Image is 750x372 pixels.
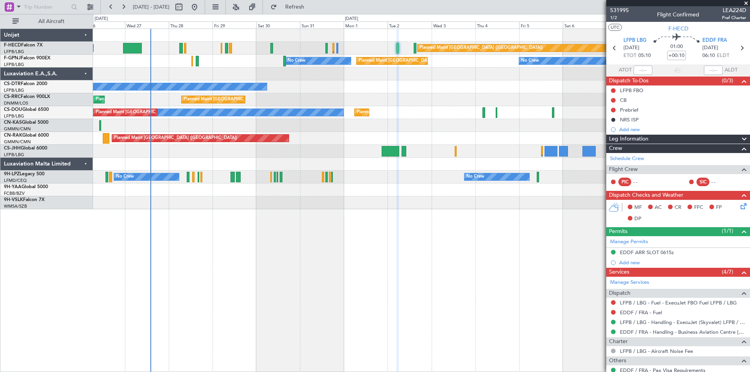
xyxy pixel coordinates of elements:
div: - - [633,178,651,185]
a: CS-DOUGlobal 6500 [4,107,49,112]
div: Planned Maint [GEOGRAPHIC_DATA] ([GEOGRAPHIC_DATA]) [184,94,307,105]
span: Crew [609,144,622,153]
div: Prebrief [620,107,638,113]
span: [DATE] - [DATE] [133,4,170,11]
a: WMSA/SZB [4,203,27,209]
input: --:-- [634,66,652,75]
a: LFPB / LBG - Fuel - ExecuJet FBO Fuel LFPB / LBG [620,299,737,306]
span: Pref Charter [722,14,746,21]
span: CS-DOU [4,107,22,112]
span: 05:10 [638,52,651,60]
div: Wed 3 [432,21,475,28]
span: AC [655,204,662,212]
a: Manage Permits [610,238,648,246]
a: GMMN/CMN [4,139,31,145]
a: LFPB/LBG [4,152,24,158]
span: [DATE] [623,44,639,52]
span: 01:00 [670,43,683,51]
a: CN-RAKGlobal 6000 [4,133,49,138]
span: 531995 [610,6,629,14]
button: UTC [608,24,622,31]
div: Wed 27 [125,21,169,28]
span: CN-RAK [4,133,22,138]
span: Others [609,356,626,365]
span: CS-RRC [4,94,21,99]
span: CR [675,204,681,212]
a: LFMD/CEQ [4,178,27,183]
a: 9H-YAAGlobal 5000 [4,185,48,189]
span: EDDF FRA [702,37,727,44]
a: CS-DTRFalcon 2000 [4,82,47,86]
span: Dispatch Checks and Weather [609,191,683,200]
div: Sat 30 [256,21,300,28]
div: SIC [696,178,709,186]
span: Flight Crew [609,165,638,174]
div: Sun 31 [300,21,344,28]
span: F-HECD [4,43,21,48]
a: LFPB/LBG [4,113,24,119]
div: Tue 26 [81,21,125,28]
div: No Crew [287,55,305,67]
div: Thu 28 [169,21,212,28]
a: GMMN/CMN [4,126,31,132]
div: Sat 6 [563,21,607,28]
div: Planned Maint [GEOGRAPHIC_DATA] ([GEOGRAPHIC_DATA]) [114,132,237,144]
div: Add new [619,259,746,266]
span: MF [634,204,642,212]
span: ALDT [725,66,737,74]
div: PIC [618,178,631,186]
span: Leg Information [609,135,648,144]
a: 9H-VSLKFalcon 7X [4,198,45,202]
span: [DATE] [702,44,718,52]
a: LFPB/LBG [4,49,24,55]
div: Fri 29 [212,21,256,28]
span: DP [634,215,641,223]
a: Manage Services [610,279,649,287]
a: EDDF / FRA - Fuel [620,309,662,316]
a: 9H-LPZLegacy 500 [4,172,45,176]
div: Tue 2 [387,21,431,28]
span: CS-JHH [4,146,21,151]
a: CN-KASGlobal 5000 [4,120,48,125]
a: F-HECDFalcon 7X [4,43,43,48]
div: Add new [619,126,746,133]
div: Flight Confirmed [657,11,699,19]
span: Dispatch To-Dos [609,77,648,85]
button: All Aircraft [9,15,85,28]
span: ETOT [623,52,636,60]
span: LFPB LBG [623,37,646,44]
div: Planned Maint [GEOGRAPHIC_DATA] ([GEOGRAPHIC_DATA]) [420,42,543,54]
span: FFC [694,204,703,212]
a: F-GPNJFalcon 900EX [4,56,50,61]
button: Refresh [267,1,314,13]
span: F-GPNJ [4,56,21,61]
div: [DATE] [95,16,108,22]
span: Permits [609,227,627,236]
a: CS-JHHGlobal 6000 [4,146,47,151]
div: Fri 5 [519,21,563,28]
span: ATOT [619,66,632,74]
span: FP [716,204,722,212]
span: (4/7) [722,268,733,276]
span: LEA224D [722,6,746,14]
span: 9H-YAA [4,185,21,189]
div: Planned Maint [GEOGRAPHIC_DATA] ([GEOGRAPHIC_DATA]) [96,94,219,105]
a: LFPB/LBG [4,87,24,93]
span: (1/1) [722,227,733,235]
div: Planned Maint [GEOGRAPHIC_DATA] ([GEOGRAPHIC_DATA]) [96,107,219,118]
div: Planned Maint [GEOGRAPHIC_DATA] ([GEOGRAPHIC_DATA]) [359,55,482,67]
div: [DATE] [345,16,358,22]
div: CB [620,97,627,103]
a: DNMM/LOS [4,100,28,106]
span: 9H-VSLK [4,198,23,202]
span: Charter [609,337,628,346]
div: No Crew [116,171,134,183]
span: ELDT [717,52,729,60]
span: 1/2 [610,14,629,21]
div: No Crew [466,171,484,183]
div: EDDF ARR SLOT 0615z [620,249,674,256]
a: CS-RRCFalcon 900LX [4,94,50,99]
input: Trip Number [24,1,69,13]
div: No Crew [521,55,539,67]
div: NRS ISP [620,116,639,123]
